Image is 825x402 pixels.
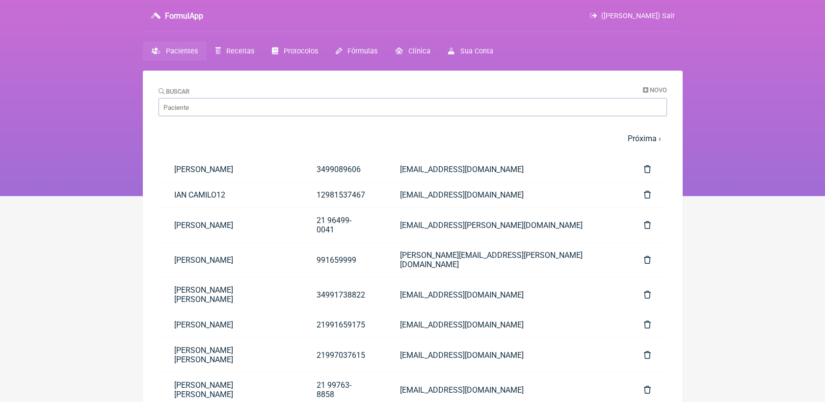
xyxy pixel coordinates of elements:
[301,182,384,207] a: 12981537467
[384,343,629,368] a: [EMAIL_ADDRESS][DOMAIN_NAME]
[159,157,301,182] a: [PERSON_NAME]
[159,88,190,95] label: Buscar
[650,86,667,94] span: Novo
[301,282,384,307] a: 34991738822
[159,213,301,238] a: [PERSON_NAME]
[408,47,430,55] span: Clínica
[165,11,203,21] h3: FormulApp
[159,128,667,149] nav: pager
[439,42,502,61] a: Sua Conta
[601,12,675,20] span: ([PERSON_NAME]) Sair
[159,182,301,207] a: IAN CAMILO12
[159,98,667,116] input: Paciente
[301,157,384,182] a: 3499089606
[143,42,207,61] a: Pacientes
[384,157,629,182] a: [EMAIL_ADDRESS][DOMAIN_NAME]
[643,86,667,94] a: Novo
[301,208,384,242] a: 21 96499-0041
[166,47,198,55] span: Pacientes
[263,42,327,61] a: Protocolos
[301,343,384,368] a: 21997037615
[284,47,318,55] span: Protocolos
[384,243,629,277] a: [PERSON_NAME][EMAIL_ADDRESS][PERSON_NAME][DOMAIN_NAME]
[159,338,301,372] a: [PERSON_NAME] [PERSON_NAME]
[159,248,301,273] a: [PERSON_NAME]
[384,312,629,337] a: [EMAIL_ADDRESS][DOMAIN_NAME]
[347,47,377,55] span: Fórmulas
[460,47,493,55] span: Sua Conta
[226,47,254,55] span: Receitas
[384,182,629,207] a: [EMAIL_ADDRESS][DOMAIN_NAME]
[386,42,439,61] a: Clínica
[301,248,384,273] a: 991659999
[590,12,674,20] a: ([PERSON_NAME]) Sair
[159,312,301,337] a: [PERSON_NAME]
[384,282,629,307] a: [EMAIL_ADDRESS][DOMAIN_NAME]
[384,213,629,238] a: [EMAIL_ADDRESS][PERSON_NAME][DOMAIN_NAME]
[301,312,384,337] a: 21991659175
[327,42,386,61] a: Fórmulas
[207,42,263,61] a: Receitas
[159,277,301,312] a: [PERSON_NAME] [PERSON_NAME]
[628,134,661,143] a: Próxima ›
